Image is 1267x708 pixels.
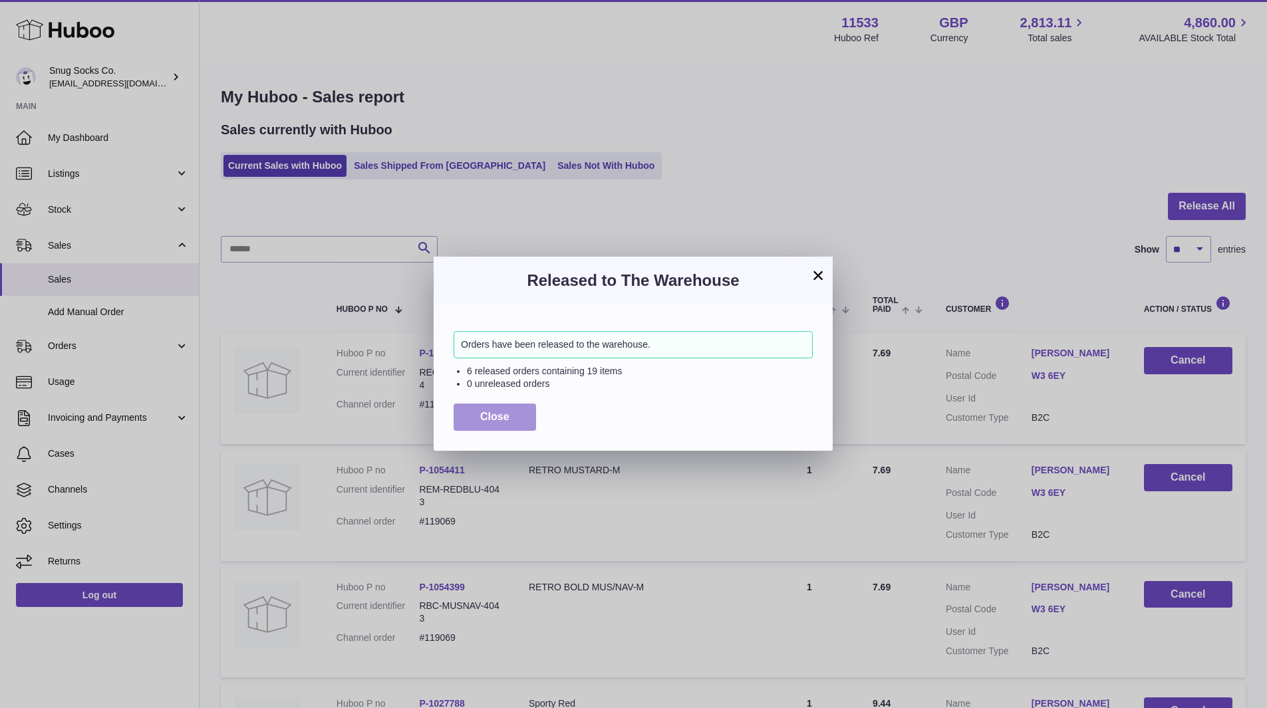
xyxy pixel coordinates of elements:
[810,267,826,283] button: ×
[480,411,509,422] span: Close
[467,378,813,390] li: 0 unreleased orders
[454,404,536,431] button: Close
[454,270,813,291] h3: Released to The Warehouse
[467,365,813,378] li: 6 released orders containing 19 items
[454,331,813,358] div: Orders have been released to the warehouse.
